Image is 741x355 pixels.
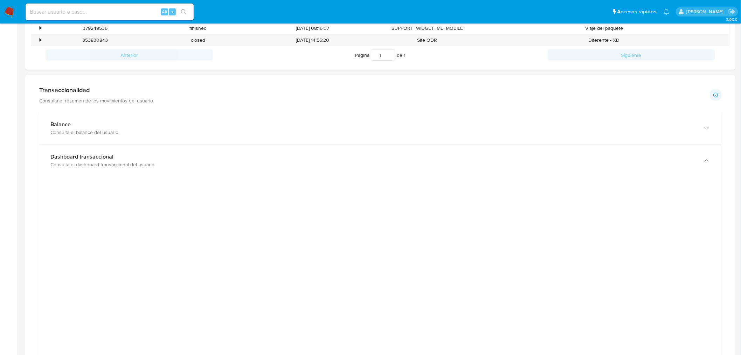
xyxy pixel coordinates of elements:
[40,37,41,43] div: •
[686,8,726,15] p: zoe.breuer@mercadolibre.com
[249,22,376,34] div: [DATE] 08:16:07
[146,34,249,46] div: closed
[171,8,173,15] span: s
[726,16,737,22] span: 3.160.0
[146,22,249,34] div: finished
[43,34,146,46] div: 353830843
[26,7,194,16] input: Buscar usuario o caso...
[162,8,167,15] span: Alt
[664,9,670,15] a: Notificaciones
[617,8,657,15] span: Accesos rápidos
[176,7,191,17] button: search-icon
[376,34,479,46] div: Site ODR
[479,34,729,46] div: Diferente - XD
[479,22,729,34] div: Viaje del paquete
[249,34,376,46] div: [DATE] 14:56:20
[404,52,406,59] span: 1
[40,25,41,32] div: •
[43,22,146,34] div: 379249536
[355,49,406,61] span: Página de
[46,49,213,61] button: Anterior
[728,8,736,15] a: Salir
[376,22,479,34] div: SUPPORT_WIDGET_ML_MOBILE
[548,49,715,61] button: Siguiente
